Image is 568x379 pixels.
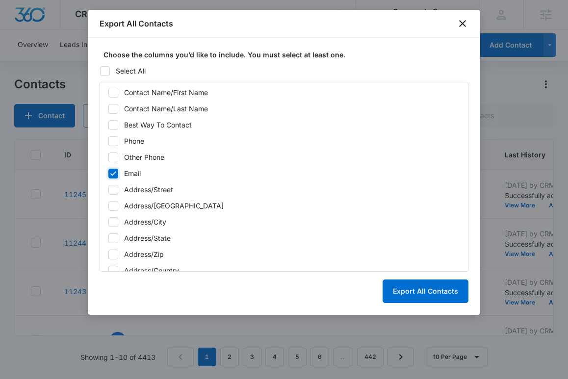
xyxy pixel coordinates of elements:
div: Email [124,168,141,178]
div: Other Phone [124,152,164,162]
div: Contact Name/First Name [124,87,208,98]
div: Best Way To Contact [124,120,192,130]
div: Address/State [124,233,171,243]
div: Contact Name/Last Name [124,103,208,114]
div: Address/Country [124,265,179,276]
button: Export All Contacts [383,279,468,303]
button: close [457,18,468,29]
div: Address/Zip [124,249,164,259]
div: Address/[GEOGRAPHIC_DATA] [124,201,224,211]
label: Choose the columns you’d like to include. You must select at least one. [103,50,472,60]
div: Address/Street [124,184,173,195]
div: Phone [124,136,144,146]
h1: Export All Contacts [100,18,173,29]
div: Select All [116,66,146,76]
div: Address/City [124,217,166,227]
